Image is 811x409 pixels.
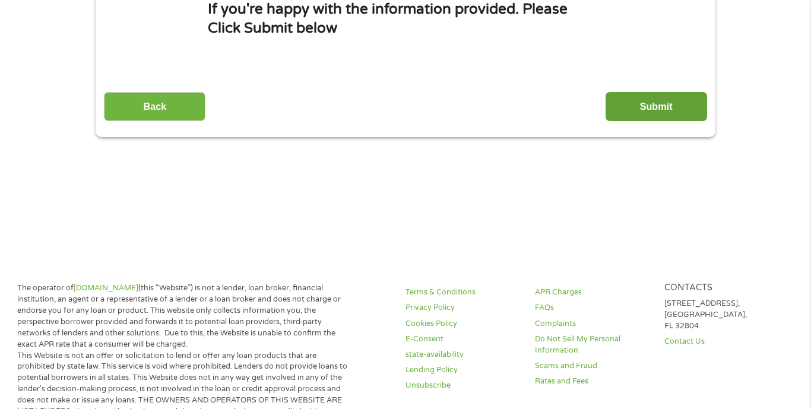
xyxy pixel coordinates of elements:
a: Privacy Policy [405,302,535,313]
a: state-availability [405,349,535,360]
a: Unsubscribe [405,380,535,391]
a: Rates and Fees [535,376,664,387]
input: Back [104,92,205,121]
a: [DOMAIN_NAME] [74,283,138,293]
a: Lending Policy [405,364,535,376]
p: [STREET_ADDRESS], [GEOGRAPHIC_DATA], FL 32804. [664,298,794,332]
a: Do Not Sell My Personal Information [535,334,664,356]
p: The operator of (this “Website”) is not a lender, loan broker, financial institution, an agent or... [17,283,352,350]
a: FAQs [535,302,664,313]
input: Submit [606,92,707,121]
a: APR Charges [535,287,664,298]
a: Cookies Policy [405,318,535,329]
a: Complaints [535,318,664,329]
h4: Contacts [664,283,794,294]
a: Terms & Conditions [405,287,535,298]
a: E-Consent [405,334,535,345]
a: Contact Us [664,336,794,347]
a: Scams and Fraud [535,360,664,372]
